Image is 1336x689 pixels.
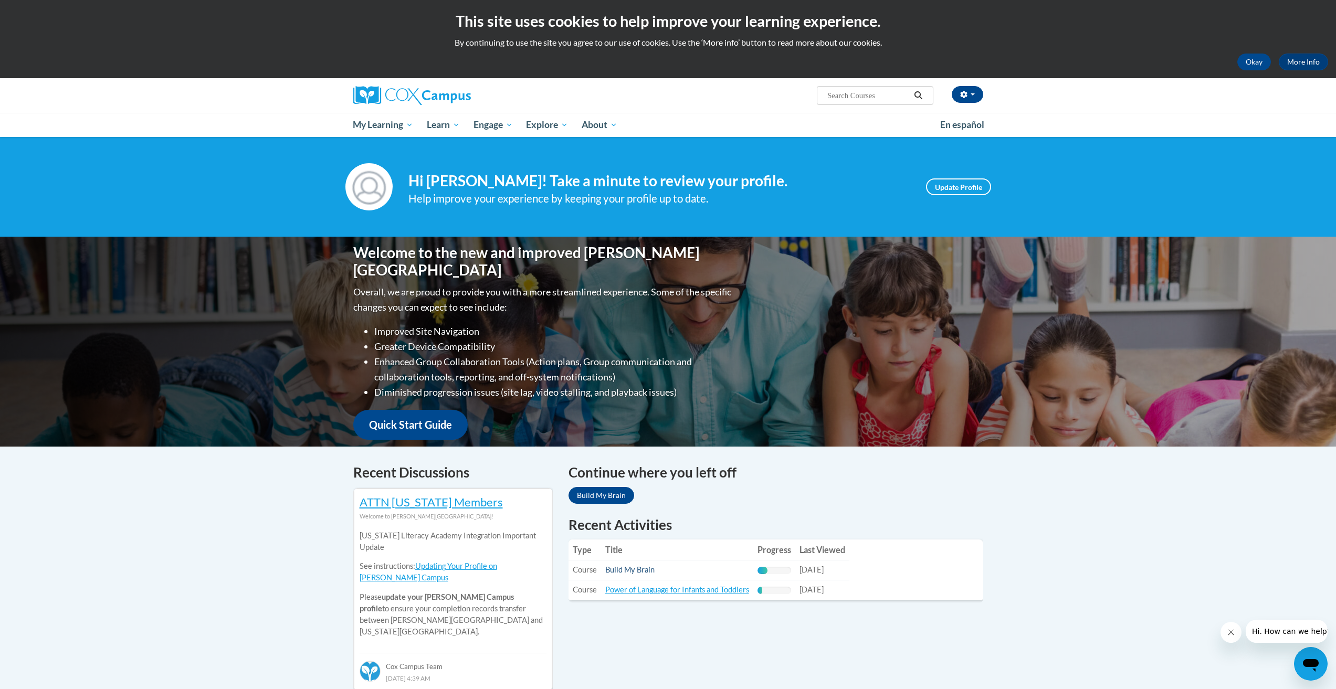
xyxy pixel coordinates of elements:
p: Overall, we are proud to provide you with a more streamlined experience. Some of the specific cha... [353,284,734,315]
li: Greater Device Compatibility [374,339,734,354]
a: Updating Your Profile on [PERSON_NAME] Campus [360,561,497,582]
iframe: Button to launch messaging window [1294,647,1328,681]
a: Learn [420,113,467,137]
img: Cox Campus Team [360,661,381,682]
span: Course [573,585,597,594]
a: Update Profile [926,178,991,195]
p: See instructions: [360,560,546,584]
a: Engage [467,113,520,137]
div: Welcome to [PERSON_NAME][GEOGRAPHIC_DATA]! [360,511,546,522]
input: Search Courses [826,89,910,102]
span: Explore [526,119,568,131]
a: En español [933,114,991,136]
a: Build My Brain [569,487,634,504]
button: Okay [1237,54,1271,70]
button: Search [910,89,926,102]
h4: Hi [PERSON_NAME]! Take a minute to review your profile. [408,172,910,190]
div: Please to ensure your completion records transfer between [PERSON_NAME][GEOGRAPHIC_DATA] and [US_... [360,522,546,645]
li: Diminished progression issues (site lag, video stalling, and playback issues) [374,385,734,400]
th: Last Viewed [795,539,849,560]
span: [DATE] [800,585,824,594]
h1: Recent Activities [569,515,983,534]
h2: This site uses cookies to help improve your learning experience. [8,10,1328,31]
th: Progress [753,539,795,560]
span: Learn [427,119,460,131]
a: Quick Start Guide [353,410,468,440]
span: [DATE] [800,565,824,574]
div: Progress, % [758,567,767,574]
iframe: Message from company [1246,620,1328,643]
span: Hi. How can we help? [6,7,85,16]
a: More Info [1279,54,1328,70]
div: Main menu [338,113,999,137]
th: Type [569,539,601,560]
h4: Continue where you left off [569,462,983,483]
img: Profile Image [345,163,393,210]
h1: Welcome to the new and improved [PERSON_NAME][GEOGRAPHIC_DATA] [353,244,734,279]
span: My Learning [353,119,413,131]
a: Explore [519,113,575,137]
p: By continuing to use the site you agree to our use of cookies. Use the ‘More info’ button to read... [8,37,1328,48]
li: Improved Site Navigation [374,324,734,339]
a: About [575,113,624,137]
div: Progress, % [758,587,763,594]
img: Cox Campus [353,86,471,105]
span: Course [573,565,597,574]
a: ATTN [US_STATE] Members [360,495,503,509]
a: Build My Brain [605,565,655,574]
p: [US_STATE] Literacy Academy Integration Important Update [360,530,546,553]
a: Cox Campus [353,86,553,105]
span: Engage [474,119,513,131]
th: Title [601,539,753,560]
span: En español [940,119,984,130]
li: Enhanced Group Collaboration Tools (Action plans, Group communication and collaboration tools, re... [374,354,734,385]
h4: Recent Discussions [353,462,553,483]
div: Cox Campus Team [360,653,546,672]
button: Account Settings [952,86,983,103]
a: My Learning [346,113,420,137]
a: Power of Language for Infants and Toddlers [605,585,749,594]
span: About [582,119,617,131]
div: Help improve your experience by keeping your profile up to date. [408,190,910,207]
div: [DATE] 4:39 AM [360,672,546,684]
iframe: Close message [1221,622,1242,643]
b: update your [PERSON_NAME] Campus profile [360,592,514,613]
